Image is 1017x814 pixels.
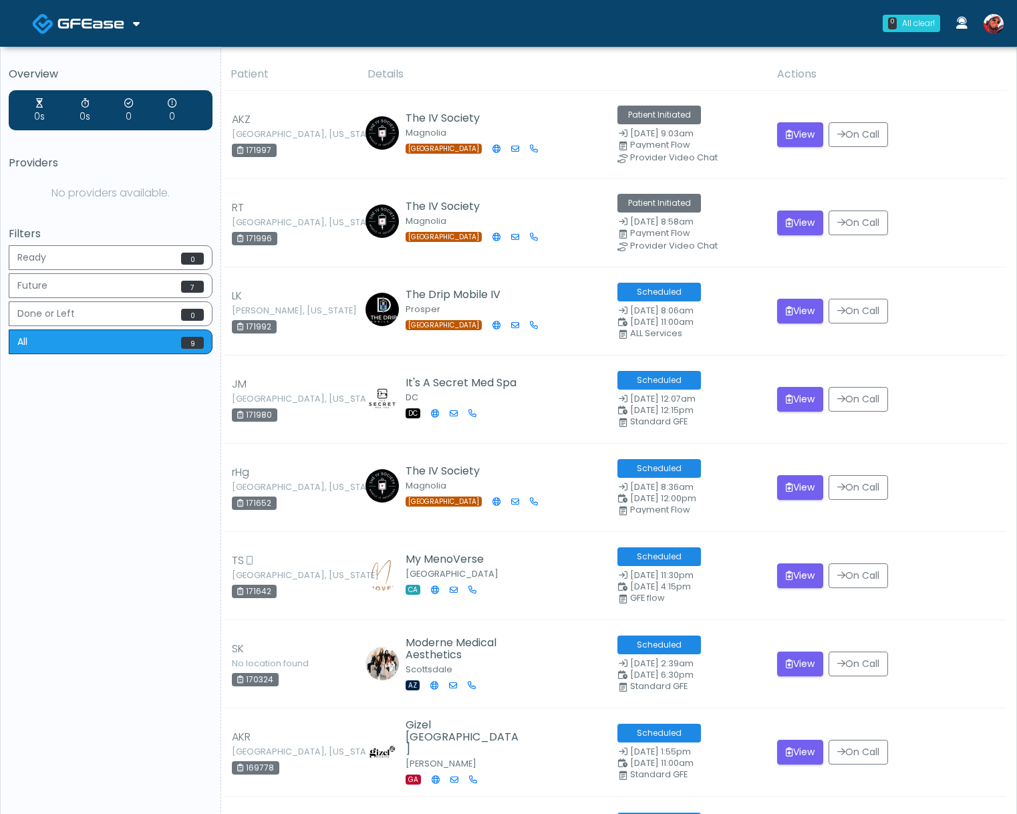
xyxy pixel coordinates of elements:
[232,288,242,304] span: LK
[32,13,54,35] img: Docovia
[630,669,694,680] span: [DATE] 6:30pm
[366,205,399,238] img: Claire Richardson
[617,583,761,591] small: Scheduled Time
[232,673,279,686] div: 170324
[617,636,701,654] span: Scheduled
[232,232,277,245] div: 171996
[181,253,204,265] span: 0
[630,658,694,669] span: [DATE] 2:39am
[829,299,888,323] button: On Call
[406,480,446,491] small: Magnolia
[181,281,204,293] span: 7
[232,553,244,569] span: TS
[124,97,133,124] div: 0
[630,216,694,227] span: [DATE] 8:58am
[777,122,823,147] button: View
[630,493,696,504] span: [DATE] 12:00pm
[777,299,823,323] button: View
[630,229,774,237] div: Payment Flow
[777,563,823,588] button: View
[617,371,701,390] span: Scheduled
[359,58,769,91] th: Details
[406,392,418,403] small: DC
[232,571,305,579] small: [GEOGRAPHIC_DATA], [US_STATE]
[232,307,305,315] small: [PERSON_NAME], [US_STATE]
[366,381,399,414] img: Amanda Creel
[406,408,420,418] span: DC
[406,232,482,242] span: [GEOGRAPHIC_DATA]
[232,464,249,481] span: rHg
[984,14,1004,34] img: Jameson Stafford
[406,127,446,138] small: Magnolia
[630,154,774,162] div: Provider Video Chat
[34,97,45,124] div: 0s
[9,180,212,207] div: No providers available.
[617,406,761,415] small: Scheduled Time
[777,475,823,500] button: View
[232,144,277,157] div: 171997
[630,404,694,416] span: [DATE] 12:15pm
[630,418,774,426] div: Standard GFE
[9,329,212,354] button: All9
[617,307,761,315] small: Date Created
[630,581,691,592] span: [DATE] 4:15pm
[617,218,761,227] small: Date Created
[32,1,140,45] a: Docovia
[630,393,696,404] span: [DATE] 12:07am
[777,211,823,235] button: View
[232,320,277,333] div: 171992
[232,660,305,668] small: No location found
[9,68,212,80] h5: Overview
[406,585,420,595] span: CA
[232,729,251,745] span: AKR
[617,495,761,503] small: Scheduled Time
[630,506,774,514] div: Payment Flow
[406,497,482,507] span: [GEOGRAPHIC_DATA]
[9,245,212,358] div: Basic example
[777,740,823,765] button: View
[232,408,277,422] div: 171980
[875,9,948,37] a: 0 All clear!
[777,652,823,676] button: View
[617,459,701,478] span: Scheduled
[617,571,761,580] small: Date Created
[630,141,774,149] div: Payment Flow
[406,680,420,690] span: AZ
[181,309,204,321] span: 0
[630,128,694,139] span: [DATE] 9:03am
[630,242,774,250] div: Provider Video Chat
[630,305,694,316] span: [DATE] 8:06am
[366,293,399,326] img: Melissa Shust
[630,481,694,493] span: [DATE] 8:36am
[57,17,124,30] img: Docovia
[181,337,204,349] span: 9
[630,594,774,602] div: GFE flow
[232,585,277,598] div: 171642
[232,761,279,775] div: 169778
[617,671,761,680] small: Scheduled Time
[777,387,823,412] button: View
[617,395,761,404] small: Date Created
[366,647,399,680] img: Allison Woodworth
[406,465,523,477] h5: The IV Society
[829,740,888,765] button: On Call
[406,719,523,755] h5: Gizel [GEOGRAPHIC_DATA]
[829,475,888,500] button: On Call
[617,283,701,301] span: Scheduled
[232,483,305,491] small: [GEOGRAPHIC_DATA], [US_STATE]
[232,395,305,403] small: [GEOGRAPHIC_DATA], [US_STATE]
[769,58,1006,91] th: Actions
[617,547,701,566] span: Scheduled
[829,387,888,412] button: On Call
[366,557,399,591] img: Peyman Banooni
[366,735,399,769] img: Folasade Williams
[406,200,523,213] h5: The IV Society
[232,130,305,138] small: [GEOGRAPHIC_DATA], [US_STATE]
[80,97,90,124] div: 0s
[406,553,498,565] h5: My MenoVerse
[406,664,452,675] small: Scottsdale
[9,301,212,326] button: Done or Left0
[829,211,888,235] button: On Call
[168,97,176,124] div: 0
[406,215,446,227] small: Magnolia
